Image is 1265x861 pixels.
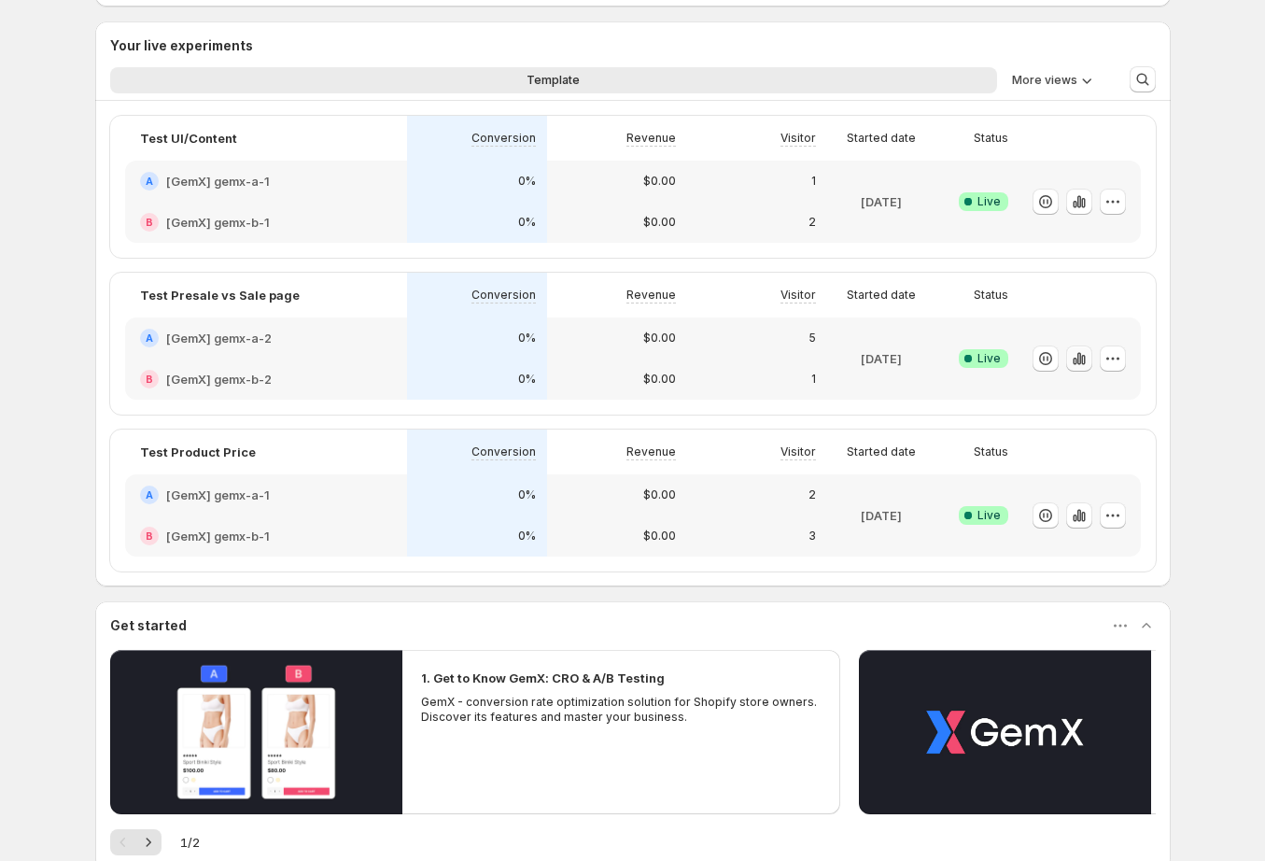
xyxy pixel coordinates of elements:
h2: 1. Get to Know GemX: CRO & A/B Testing [421,669,665,687]
p: [DATE] [861,349,902,368]
p: Visitor [780,131,816,146]
p: 0% [518,487,536,502]
button: More views [1001,67,1103,93]
span: More views [1012,73,1077,88]
p: Status [974,131,1008,146]
button: Play video [859,650,1151,814]
p: Started date [847,445,916,459]
p: 0% [518,331,536,346]
span: 1 / 2 [180,833,200,852]
p: GemX - conversion rate optimization solution for Shopify store owners. Discover its features and ... [421,695,822,725]
span: Live [977,351,1001,366]
p: Started date [847,131,916,146]
h3: Your live experiments [110,36,253,55]
p: Status [974,288,1008,303]
button: Next [135,829,162,855]
p: $0.00 [643,529,676,543]
p: Started date [847,288,916,303]
h2: [GemX] gemx-b-1 [166,527,270,545]
p: $0.00 [643,174,676,189]
p: $0.00 [643,372,676,387]
p: Conversion [471,131,536,146]
h2: [GemX] gemx-a-2 [166,329,272,347]
p: 0% [518,529,536,543]
p: 2 [808,487,816,502]
p: [DATE] [861,192,902,211]
p: Revenue [626,445,676,459]
span: Live [977,194,1001,209]
h2: A [146,489,153,501]
h2: A [146,332,153,344]
span: Template [527,73,580,88]
p: 5 [808,331,816,346]
h2: [GemX] gemx-b-1 [166,213,270,232]
h3: Get started [110,616,187,635]
span: Live [977,508,1001,523]
p: Revenue [626,288,676,303]
h2: A [146,176,153,187]
p: Conversion [471,288,536,303]
p: $0.00 [643,487,676,502]
p: $0.00 [643,331,676,346]
p: 0% [518,174,536,189]
p: 3 [808,529,816,543]
p: Test UI/Content [140,129,237,148]
p: Test Product Price [140,443,256,461]
h2: B [146,374,153,385]
button: Play video [110,650,402,814]
h2: [GemX] gemx-a-1 [166,172,270,191]
p: $0.00 [643,215,676,230]
p: 0% [518,215,536,230]
h2: [GemX] gemx-a-1 [166,486,270,504]
h2: B [146,530,153,542]
p: 1 [811,372,816,387]
p: Status [974,445,1008,459]
p: Test Presale vs Sale page [140,286,300,304]
p: Revenue [626,131,676,146]
button: Search and filter results [1130,66,1156,92]
p: 2 [808,215,816,230]
p: [DATE] [861,506,902,525]
p: 1 [811,174,816,189]
p: Visitor [780,288,816,303]
p: Visitor [780,445,816,459]
p: Conversion [471,445,536,459]
p: 0% [518,372,536,387]
h2: [GemX] gemx-b-2 [166,370,272,388]
nav: Pagination [110,829,162,855]
h2: B [146,217,153,228]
